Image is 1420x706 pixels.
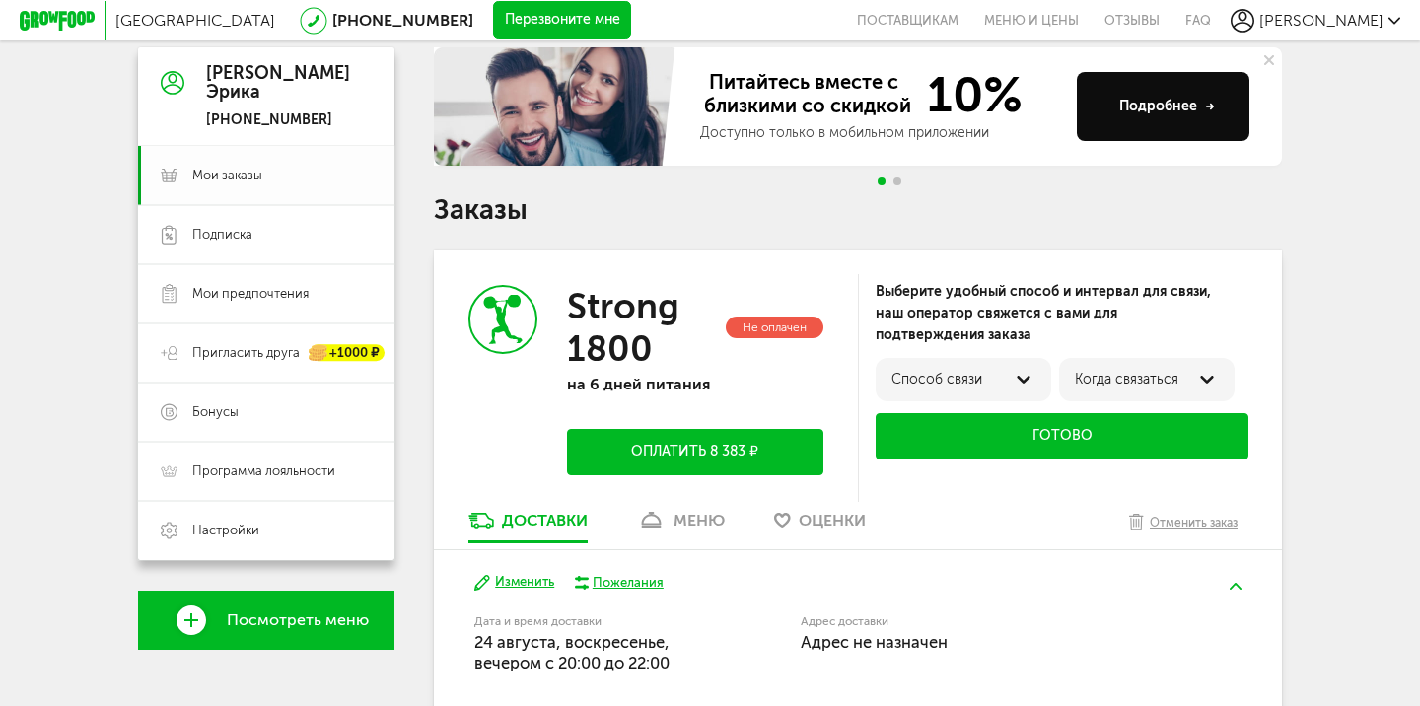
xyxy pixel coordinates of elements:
[138,442,394,501] a: Программа лояльности
[493,1,631,40] button: Перезвоните мне
[138,323,394,383] a: Пригласить друга +1000 ₽
[192,285,309,303] span: Мои предпочтения
[627,510,735,541] a: меню
[593,574,664,592] div: Пожелания
[192,226,252,244] span: Подписка
[474,616,700,627] label: Дата и время доставки
[138,146,394,205] a: Мои заказы
[206,64,350,104] div: [PERSON_NAME] Эрика
[674,511,725,529] div: меню
[878,177,886,185] span: Go to slide 1
[567,429,823,475] button: Оплатить 8 383 ₽
[1230,583,1242,590] img: arrow-up-green.5eb5f82.svg
[227,611,369,629] span: Посмотреть меню
[474,632,670,672] span: 24 августа, воскресенье, вечером c 20:00 до 22:00
[434,47,680,166] img: family-banner.579af9d.jpg
[764,510,876,541] a: Оценки
[459,510,598,541] a: Доставки
[801,616,1169,627] label: Адрес доставки
[893,177,901,185] span: Go to slide 2
[192,462,335,480] span: Программа лояльности
[474,573,554,592] button: Изменить
[138,591,394,650] a: Посмотреть меню
[891,372,1035,388] div: Способ связи
[567,285,722,370] h3: Strong 1800
[799,511,866,529] span: Оценки
[115,11,275,30] span: [GEOGRAPHIC_DATA]
[332,11,473,30] a: [PHONE_NUMBER]
[192,167,262,184] span: Мои заказы
[700,70,915,119] span: Питайтесь вместе с близкими со скидкой
[915,70,1023,119] span: 10%
[801,632,948,652] span: Адрес не назначен
[434,197,1282,223] h1: Заказы
[192,344,300,362] span: Пригласить друга
[1077,72,1249,141] button: Подробнее
[1075,372,1219,388] div: Когда связаться
[138,501,394,560] a: Настройки
[1259,11,1384,30] span: [PERSON_NAME]
[567,375,823,393] p: на 6 дней питания
[574,574,664,592] button: Пожелания
[192,522,259,539] span: Настройки
[726,317,823,339] div: Не оплачен
[1119,510,1247,549] button: Отменить заказ
[1119,97,1215,116] div: Подробнее
[138,264,394,323] a: Мои предпочтения
[502,511,588,529] div: Доставки
[310,345,385,362] div: +1000 ₽
[138,383,394,442] a: Бонусы
[1150,513,1238,532] div: Отменить заказ
[700,123,1061,143] div: Доступно только в мобильном приложении
[192,403,239,421] span: Бонусы
[206,111,350,129] div: [PHONE_NUMBER]
[138,205,394,264] a: Подписка
[876,281,1248,346] div: Выберите удобный способ и интервал для связи, наш оператор свяжется с вами для подтверждения заказа
[876,413,1248,459] button: Готово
